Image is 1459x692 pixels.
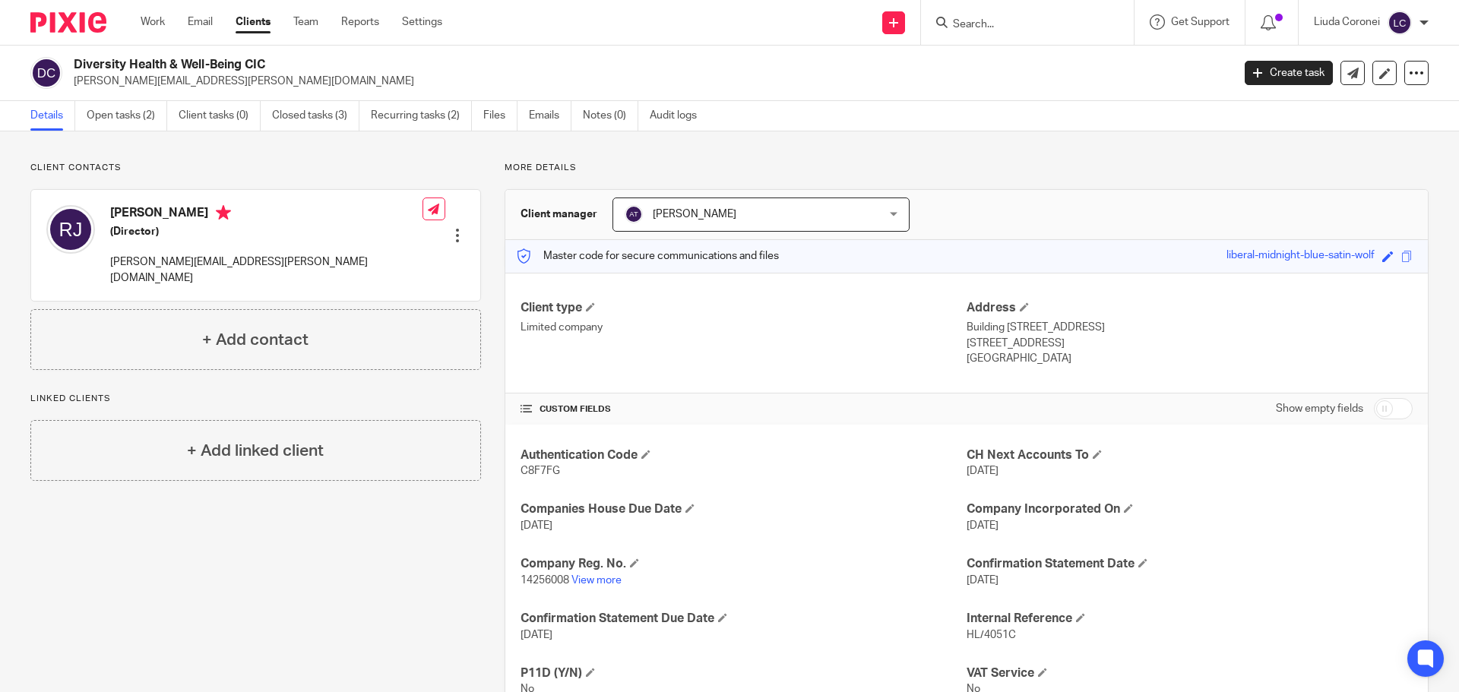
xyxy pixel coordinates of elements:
a: Details [30,101,75,131]
span: 14256008 [521,575,569,586]
h4: Company Incorporated On [967,501,1413,517]
h4: P11D (Y/N) [521,665,967,681]
div: liberal-midnight-blue-satin-wolf [1226,248,1375,265]
a: Create task [1245,61,1333,85]
span: [PERSON_NAME] [653,209,736,220]
span: [DATE] [967,520,999,531]
img: svg%3E [30,57,62,89]
a: Open tasks (2) [87,101,167,131]
a: View more [571,575,622,586]
a: Recurring tasks (2) [371,101,472,131]
h4: Internal Reference [967,611,1413,627]
input: Search [951,18,1088,32]
span: [DATE] [967,575,999,586]
a: Files [483,101,517,131]
a: Closed tasks (3) [272,101,359,131]
h4: Confirmation Statement Due Date [521,611,967,627]
span: [DATE] [521,520,552,531]
h4: + Add linked client [187,439,324,463]
a: Notes (0) [583,101,638,131]
a: Emails [529,101,571,131]
h4: Authentication Code [521,447,967,463]
a: Email [188,14,213,30]
h5: (Director) [110,224,423,239]
h4: Client type [521,300,967,316]
img: svg%3E [625,205,643,223]
p: More details [505,162,1429,174]
label: Show empty fields [1276,401,1363,416]
h4: Company Reg. No. [521,556,967,572]
i: Primary [216,205,231,220]
h4: + Add contact [202,328,309,352]
span: [DATE] [521,630,552,640]
a: Client tasks (0) [179,101,261,131]
p: Linked clients [30,393,481,405]
p: [GEOGRAPHIC_DATA] [967,351,1413,366]
img: Pixie [30,12,106,33]
h4: CUSTOM FIELDS [521,403,967,416]
h4: [PERSON_NAME] [110,205,423,224]
a: Work [141,14,165,30]
span: C8F7FG [521,466,560,476]
img: svg%3E [1388,11,1412,35]
img: svg%3E [46,205,95,254]
h2: Diversity Health & Well-Being CIC [74,57,992,73]
h4: Confirmation Statement Date [967,556,1413,572]
span: [DATE] [967,466,999,476]
p: Master code for secure communications and files [517,248,779,264]
a: Settings [402,14,442,30]
a: Audit logs [650,101,708,131]
span: Get Support [1171,17,1230,27]
h4: CH Next Accounts To [967,447,1413,463]
h4: VAT Service [967,665,1413,681]
h4: Companies House Due Date [521,501,967,517]
p: Limited company [521,320,967,335]
span: HL/4051C [967,630,1016,640]
p: Client contacts [30,162,481,174]
p: [STREET_ADDRESS] [967,336,1413,351]
a: Clients [236,14,271,30]
p: [PERSON_NAME][EMAIL_ADDRESS][PERSON_NAME][DOMAIN_NAME] [110,254,423,286]
h4: Address [967,300,1413,316]
p: [PERSON_NAME][EMAIL_ADDRESS][PERSON_NAME][DOMAIN_NAME] [74,74,1222,89]
p: Liuda Coronei [1314,14,1380,30]
a: Team [293,14,318,30]
a: Reports [341,14,379,30]
p: Building [STREET_ADDRESS] [967,320,1413,335]
h3: Client manager [521,207,597,222]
